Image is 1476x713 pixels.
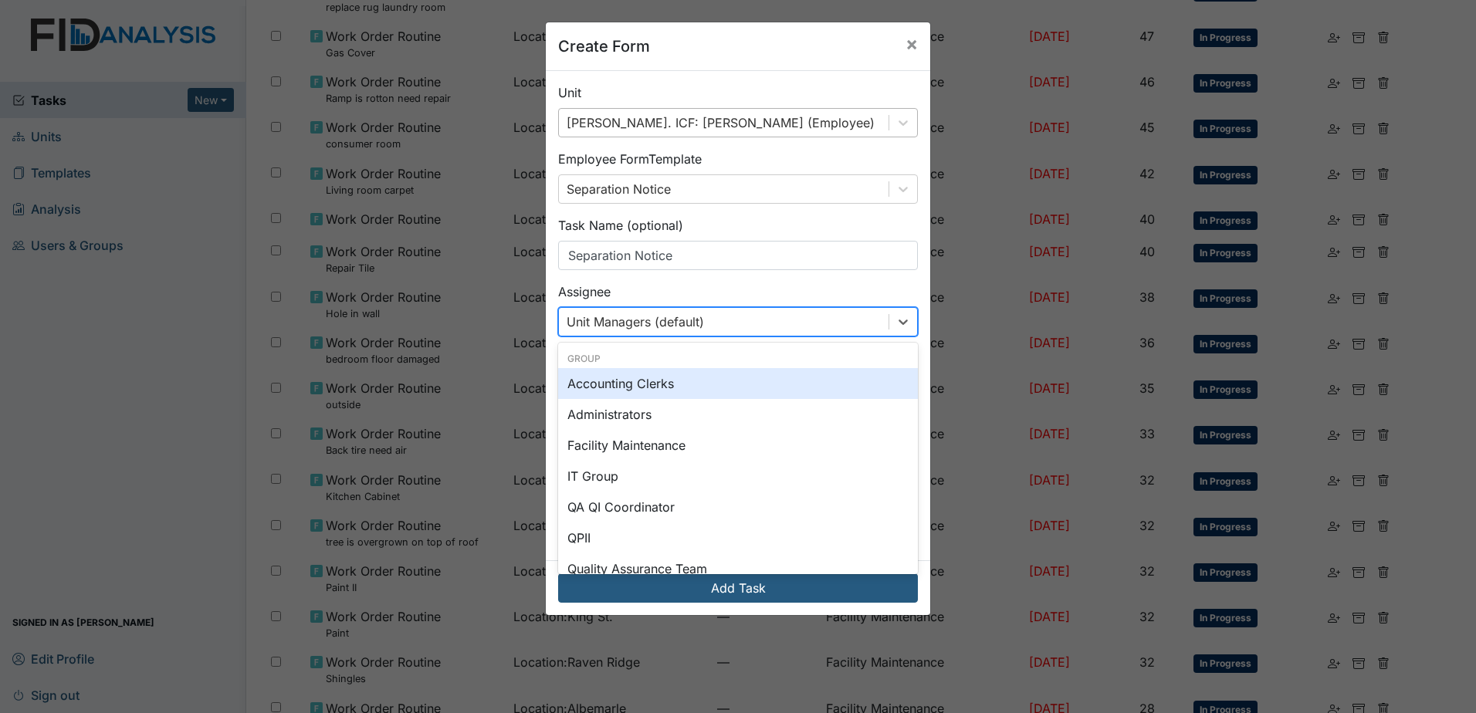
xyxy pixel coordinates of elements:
div: Facility Maintenance [558,430,918,461]
span: × [906,32,918,55]
div: [PERSON_NAME]. ICF: [PERSON_NAME] (Employee) [567,113,875,132]
button: Close [893,22,930,66]
div: Group [558,352,918,366]
label: Task Name (optional) [558,216,683,235]
div: Separation Notice [567,180,671,198]
div: QA QI Coordinator [558,492,918,522]
h5: Create Form [558,35,650,58]
div: IT Group [558,461,918,492]
label: Unit [558,83,581,102]
div: Unit Managers (default) [567,313,704,331]
div: QPII [558,522,918,553]
label: Assignee [558,282,611,301]
button: Add Task [558,573,918,603]
div: Quality Assurance Team [558,553,918,584]
div: Administrators [558,399,918,430]
div: Accounting Clerks [558,368,918,399]
label: Employee Form Template [558,150,702,168]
